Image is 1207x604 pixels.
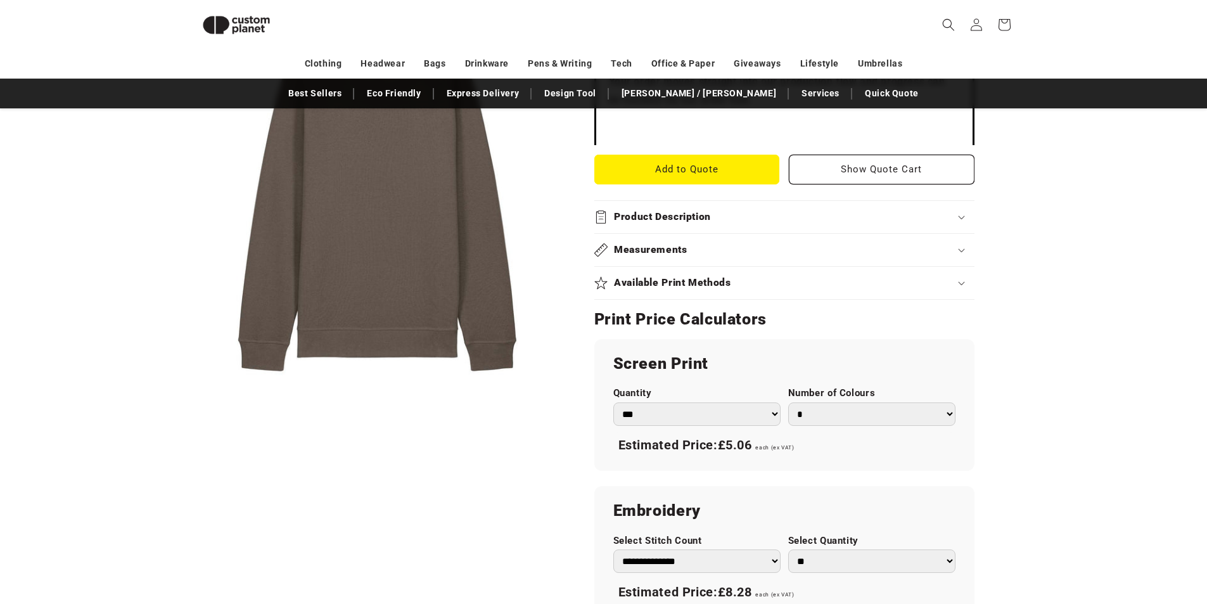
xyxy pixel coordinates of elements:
[609,120,960,132] iframe: Customer reviews powered by Trustpilot
[613,535,781,547] label: Select Stitch Count
[788,387,955,399] label: Number of Colours
[718,437,752,453] span: £5.06
[594,267,974,299] summary: Available Print Methods
[538,82,603,105] a: Design Tool
[192,19,563,390] media-gallery: Gallery Viewer
[528,53,592,75] a: Pens & Writing
[613,432,955,459] div: Estimated Price:
[755,591,794,598] span: each (ex VAT)
[795,82,846,105] a: Services
[755,444,794,451] span: each (ex VAT)
[594,201,974,233] summary: Product Description
[613,501,955,521] h2: Embroidery
[995,467,1207,604] iframe: Chat Widget
[734,53,781,75] a: Giveaways
[594,309,974,330] h2: Print Price Calculators
[361,53,405,75] a: Headwear
[858,53,902,75] a: Umbrellas
[305,53,342,75] a: Clothing
[192,5,281,45] img: Custom Planet
[859,82,925,105] a: Quick Quote
[800,53,839,75] a: Lifestyle
[718,584,752,600] span: £8.28
[594,234,974,266] summary: Measurements
[361,82,427,105] a: Eco Friendly
[615,82,782,105] a: [PERSON_NAME] / [PERSON_NAME]
[465,53,509,75] a: Drinkware
[789,155,974,184] button: Show Quote Cart
[614,243,687,257] h2: Measurements
[424,53,445,75] a: Bags
[614,276,731,290] h2: Available Print Methods
[613,387,781,399] label: Quantity
[788,535,955,547] label: Select Quantity
[282,82,348,105] a: Best Sellers
[611,53,632,75] a: Tech
[651,53,715,75] a: Office & Paper
[614,210,711,224] h2: Product Description
[935,11,962,39] summary: Search
[613,354,955,374] h2: Screen Print
[594,155,780,184] button: Add to Quote
[440,82,526,105] a: Express Delivery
